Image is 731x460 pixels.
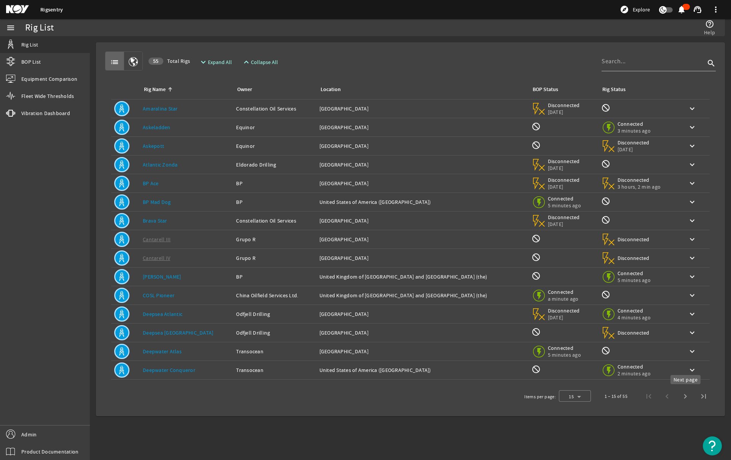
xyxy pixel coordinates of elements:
mat-icon: BOP Monitoring not available for this rig [531,365,541,374]
mat-icon: BOP Monitoring not available for this rig [531,271,541,280]
mat-icon: list [110,58,119,67]
div: [GEOGRAPHIC_DATA] [319,105,525,112]
div: Constellation Oil Services [236,105,313,112]
span: Connected [548,195,581,202]
span: Connected [548,289,580,295]
span: [DATE] [548,183,580,190]
div: Transocean [236,366,313,374]
mat-icon: BOP Monitoring not available for this rig [531,141,541,150]
span: [DATE] [618,146,650,153]
div: [GEOGRAPHIC_DATA] [319,180,525,187]
span: Disconnected [548,307,580,314]
span: Fleet Wide Thresholds [21,92,74,100]
mat-icon: keyboard_arrow_down [688,123,697,132]
div: United States of America ([GEOGRAPHIC_DATA]) [319,366,525,374]
mat-icon: keyboard_arrow_down [688,197,697,207]
mat-icon: BOP Monitoring not available for this rig [531,234,541,243]
span: Connected [618,270,651,277]
span: [DATE] [548,109,580,115]
button: Collapse All [239,55,281,69]
button: Explore [617,3,653,16]
mat-icon: keyboard_arrow_down [688,235,697,244]
mat-icon: keyboard_arrow_down [688,272,697,281]
mat-icon: keyboard_arrow_down [688,365,697,375]
a: Deepwater Atlas [143,348,182,355]
span: Product Documentation [21,448,78,455]
mat-icon: keyboard_arrow_down [688,141,697,151]
a: Atlantic Zonda [143,161,178,168]
span: Help [704,29,715,36]
div: Constellation Oil Services [236,217,313,224]
div: BP [236,198,313,206]
span: Connected [618,120,651,127]
mat-icon: support_agent [693,5,702,14]
div: [GEOGRAPHIC_DATA] [319,329,525,337]
div: [GEOGRAPHIC_DATA] [319,217,525,224]
div: [GEOGRAPHIC_DATA] [319,348,525,355]
a: Deepwater Conqueror [143,367,195,373]
a: BP Mad Dog [143,199,171,205]
mat-icon: BOP Monitoring not available for this rig [531,253,541,262]
a: Deepsea [GEOGRAPHIC_DATA] [143,329,213,336]
mat-icon: keyboard_arrow_down [688,104,697,113]
a: BP Ace [143,180,159,187]
div: Odfjell Drilling [236,329,313,337]
mat-icon: keyboard_arrow_down [688,160,697,169]
div: Rig Name [143,85,227,94]
mat-icon: keyboard_arrow_down [688,309,697,319]
button: Last page [694,387,713,406]
div: BP [236,273,313,280]
span: Disconnected [618,236,650,243]
div: Equinor [236,123,313,131]
button: more_vert [707,0,725,19]
div: [GEOGRAPHIC_DATA] [319,254,525,262]
mat-icon: keyboard_arrow_down [688,328,697,337]
div: [GEOGRAPHIC_DATA] [319,142,525,150]
span: [DATE] [548,221,580,228]
a: Cantarell III [143,236,171,243]
a: Rigsentry [40,6,63,13]
div: BP [236,180,313,187]
mat-icon: Rig Monitoring not available for this rig [601,197,610,206]
span: 5 minutes ago [548,351,581,358]
mat-icon: BOP Monitoring not available for this rig [531,327,541,337]
span: Disconnected [618,329,650,336]
span: 3 hours, 2 min ago [618,183,661,190]
mat-icon: notifications [677,5,686,14]
span: Vibration Dashboard [21,109,70,117]
span: [DATE] [548,314,580,321]
mat-icon: Rig Monitoring not available for this rig [601,159,610,168]
a: Deepsea Atlantic [143,311,182,317]
mat-icon: BOP Monitoring not available for this rig [531,122,541,131]
div: United Kingdom of [GEOGRAPHIC_DATA] and [GEOGRAPHIC_DATA] (the) [319,292,525,299]
mat-icon: explore [620,5,629,14]
div: 55 [148,58,163,65]
span: Disconnected [618,255,650,261]
span: Equipment Comparison [21,75,77,83]
span: Disconnected [548,158,580,165]
mat-icon: expand_more [199,58,205,67]
span: Expand All [208,58,232,66]
div: [GEOGRAPHIC_DATA] [319,310,525,318]
span: Rig List [21,41,38,48]
div: Owner [237,85,252,94]
div: BOP Status [533,85,558,94]
div: United States of America ([GEOGRAPHIC_DATA]) [319,198,525,206]
span: Connected [618,363,651,370]
span: a minute ago [548,295,580,302]
span: 4 minutes ago [618,314,651,321]
div: Grupo R [236,236,313,243]
mat-icon: vibration [6,109,15,118]
span: Total Rigs [148,57,190,65]
mat-icon: keyboard_arrow_down [688,347,697,356]
mat-icon: menu [6,23,15,32]
span: 2 minutes ago [618,370,651,377]
a: [PERSON_NAME] [143,273,181,280]
span: 5 minutes ago [548,202,581,209]
span: Explore [633,6,650,13]
span: Disconnected [618,176,661,183]
div: [GEOGRAPHIC_DATA] [319,236,525,243]
a: Askepott [143,143,164,149]
button: Open Resource Center [703,436,722,455]
div: Location [321,85,341,94]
